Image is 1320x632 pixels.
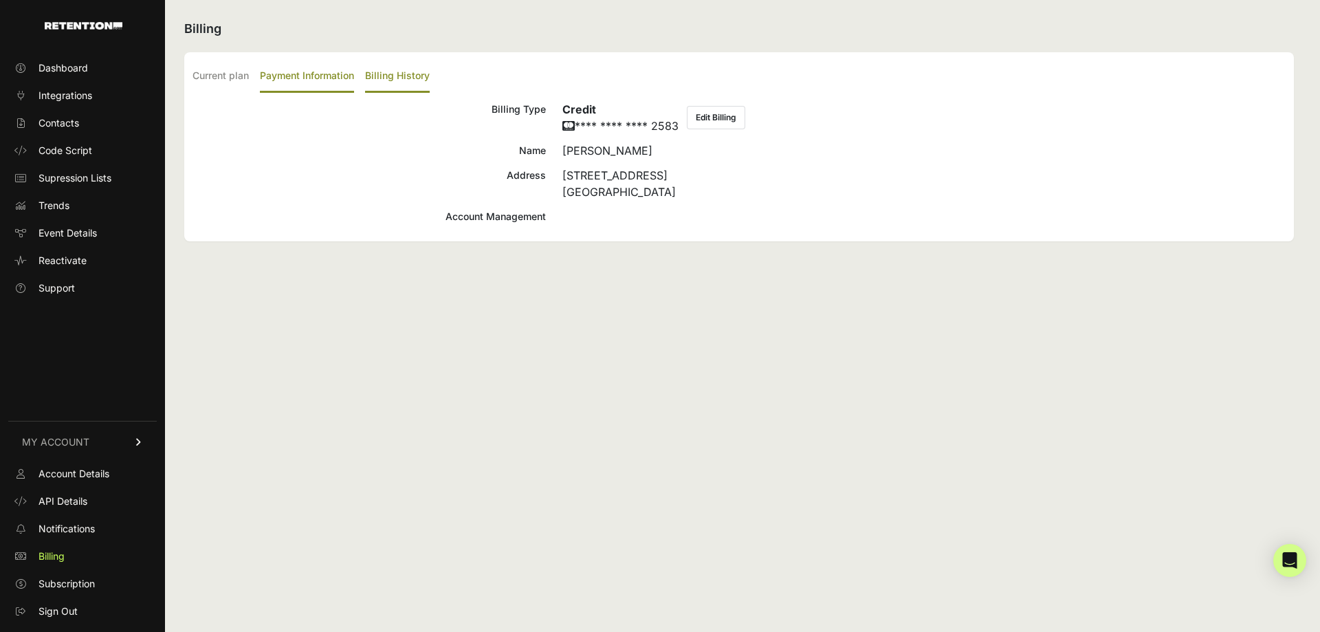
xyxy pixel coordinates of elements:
div: [PERSON_NAME] [562,142,1286,159]
span: Notifications [38,522,95,536]
span: Event Details [38,226,97,240]
a: Event Details [8,222,157,244]
a: MY ACCOUNT [8,421,157,463]
label: Current plan [192,61,249,93]
label: Payment Information [260,61,354,93]
label: Billing History [365,61,430,93]
span: Sign Out [38,604,78,618]
a: Dashboard [8,57,157,79]
span: Support [38,281,75,295]
a: Subscription [8,573,157,595]
span: MY ACCOUNT [22,435,89,449]
a: Supression Lists [8,167,157,189]
a: Support [8,277,157,299]
span: API Details [38,494,87,508]
span: Contacts [38,116,79,130]
a: Reactivate [8,250,157,272]
span: Trends [38,199,69,213]
a: Trends [8,195,157,217]
span: Code Script [38,144,92,157]
a: Notifications [8,518,157,540]
div: Address [192,167,546,200]
img: Retention.com [45,22,122,30]
a: Integrations [8,85,157,107]
a: Code Script [8,140,157,162]
button: Edit Billing [687,106,745,129]
span: Reactivate [38,254,87,268]
a: Contacts [8,112,157,134]
span: Integrations [38,89,92,102]
span: Billing [38,549,65,563]
a: API Details [8,490,157,512]
div: Account Management [192,208,546,225]
span: Subscription [38,577,95,591]
div: Open Intercom Messenger [1273,544,1306,577]
span: Account Details [38,467,109,481]
span: Supression Lists [38,171,111,185]
a: Billing [8,545,157,567]
a: Sign Out [8,600,157,622]
div: Billing Type [192,101,546,134]
h2: Billing [184,19,1294,39]
span: Dashboard [38,61,88,75]
h6: Credit [562,101,679,118]
div: [STREET_ADDRESS] [GEOGRAPHIC_DATA] [562,167,1286,200]
div: Name [192,142,546,159]
a: Account Details [8,463,157,485]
